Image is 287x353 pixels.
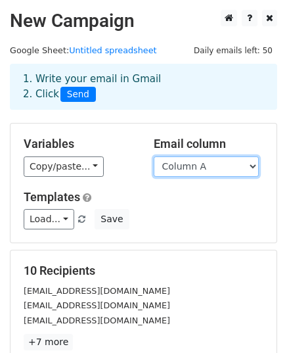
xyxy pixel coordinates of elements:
span: Send [60,87,96,103]
a: Copy/paste... [24,156,104,177]
a: Templates [24,190,80,204]
small: [EMAIL_ADDRESS][DOMAIN_NAME] [24,300,170,310]
a: +7 more [24,334,73,350]
h5: Email column [154,137,264,151]
small: [EMAIL_ADDRESS][DOMAIN_NAME] [24,316,170,325]
a: Untitled spreadsheet [69,45,156,55]
h2: New Campaign [10,10,277,32]
small: [EMAIL_ADDRESS][DOMAIN_NAME] [24,286,170,296]
h5: Variables [24,137,134,151]
a: Daily emails left: 50 [189,45,277,55]
h5: 10 Recipients [24,264,263,278]
small: Google Sheet: [10,45,157,55]
span: Daily emails left: 50 [189,43,277,58]
a: Load... [24,209,74,229]
button: Save [95,209,129,229]
div: 1. Write your email in Gmail 2. Click [13,72,274,102]
iframe: Chat Widget [221,290,287,353]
